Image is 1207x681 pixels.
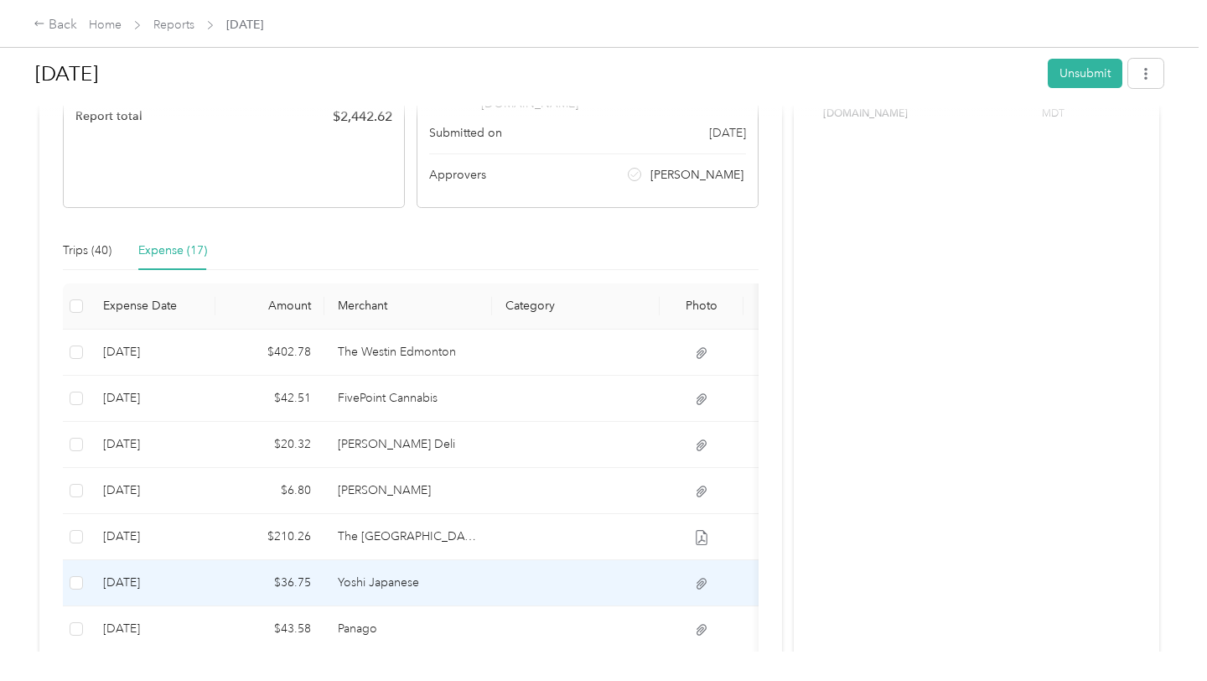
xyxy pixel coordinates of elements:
[743,283,827,330] th: Notes
[660,283,743,330] th: Photo
[90,468,215,514] td: 8-14-2025
[215,606,324,652] td: $43.58
[1048,59,1122,88] button: Unsubmit
[90,560,215,606] td: 8-13-2025
[324,422,492,468] td: D'Amores Deli
[89,18,122,32] a: Home
[90,422,215,468] td: 8-14-2025
[324,468,492,514] td: McDonald's
[90,376,215,422] td: 8-17-2025
[709,124,746,142] span: [DATE]
[215,376,324,422] td: $42.51
[34,15,77,35] div: Back
[324,283,492,330] th: Merchant
[324,606,492,652] td: Panago
[1113,587,1207,681] iframe: Everlance-gr Chat Button Frame
[215,283,324,330] th: Amount
[215,422,324,468] td: $20.32
[138,242,207,260] div: Expense (17)
[226,16,263,34] span: [DATE]
[324,514,492,560] td: The River Cree Hotel
[650,166,743,184] span: [PERSON_NAME]
[215,514,324,560] td: $210.26
[153,18,194,32] a: Reports
[429,166,486,184] span: Approvers
[90,283,215,330] th: Expense Date
[215,560,324,606] td: $36.75
[35,54,1036,94] h1: Aug 2025
[90,514,215,560] td: 8-13-2025
[429,124,502,142] span: Submitted on
[324,560,492,606] td: Yoshi Japanese
[492,283,660,330] th: Category
[215,468,324,514] td: $6.80
[90,606,215,652] td: 8-13-2025
[324,376,492,422] td: FivePoint Cannabis
[90,330,215,376] td: 8-18-2025
[63,242,111,260] div: Trips (40)
[215,330,324,376] td: $402.78
[324,330,492,376] td: The Westin Edmonton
